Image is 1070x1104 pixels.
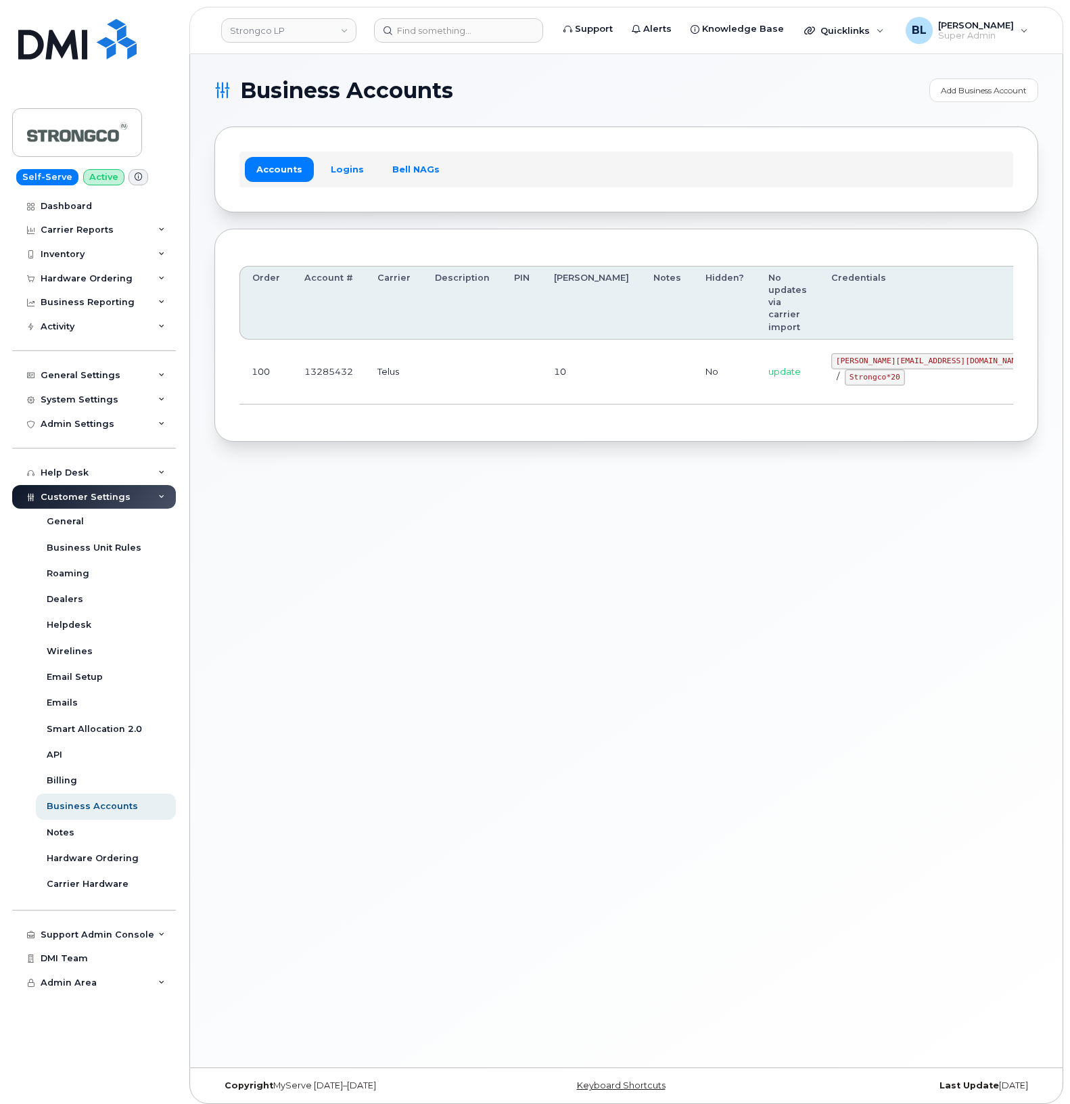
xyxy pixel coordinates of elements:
[225,1080,273,1090] strong: Copyright
[819,266,1042,340] th: Credentials
[381,157,451,181] a: Bell NAGs
[831,353,1030,369] code: [PERSON_NAME][EMAIL_ADDRESS][DOMAIN_NAME]
[542,266,641,340] th: [PERSON_NAME]
[239,266,292,340] th: Order
[929,78,1038,102] a: Add Business Account
[319,157,375,181] a: Logins
[764,1080,1038,1091] div: [DATE]
[292,340,365,405] td: 13285432
[365,340,423,405] td: Telus
[502,266,542,340] th: PIN
[542,340,641,405] td: 10
[837,371,839,382] span: /
[239,340,292,405] td: 100
[693,340,756,405] td: No
[693,266,756,340] th: Hidden?
[240,80,453,101] span: Business Accounts
[768,366,801,377] span: update
[641,266,693,340] th: Notes
[577,1080,666,1090] a: Keyboard Shortcuts
[939,1080,999,1090] strong: Last Update
[365,266,423,340] th: Carrier
[292,266,365,340] th: Account #
[245,157,314,181] a: Accounts
[756,266,819,340] th: No updates via carrier import
[845,369,905,386] code: Strongco*20
[423,266,502,340] th: Description
[214,1080,489,1091] div: MyServe [DATE]–[DATE]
